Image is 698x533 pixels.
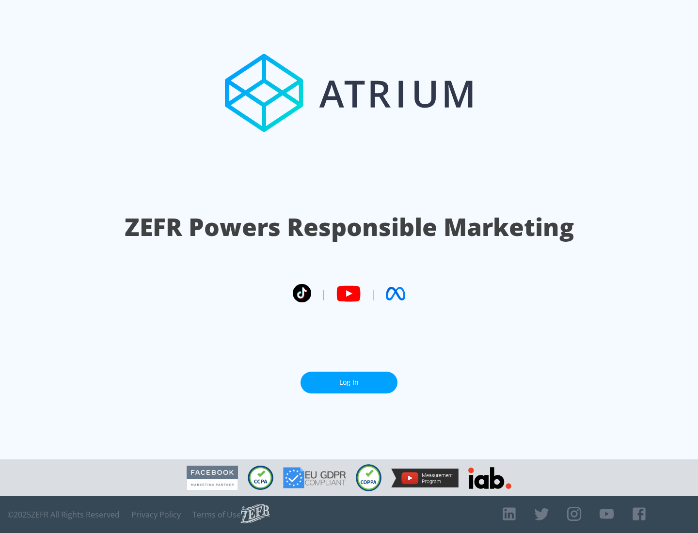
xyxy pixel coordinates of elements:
img: COPPA Compliant [356,464,381,491]
img: IAB [468,467,511,489]
a: Privacy Policy [131,510,181,519]
h1: ZEFR Powers Responsible Marketing [125,210,574,244]
a: Log In [301,372,397,393]
img: GDPR Compliant [283,467,346,488]
img: Facebook Marketing Partner [187,466,238,490]
span: | [321,286,327,301]
img: CCPA Compliant [248,466,273,490]
span: © 2025 ZEFR All Rights Reserved [7,510,120,519]
img: YouTube Measurement Program [391,469,459,487]
a: Terms of Use [192,510,241,519]
span: | [370,286,376,301]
